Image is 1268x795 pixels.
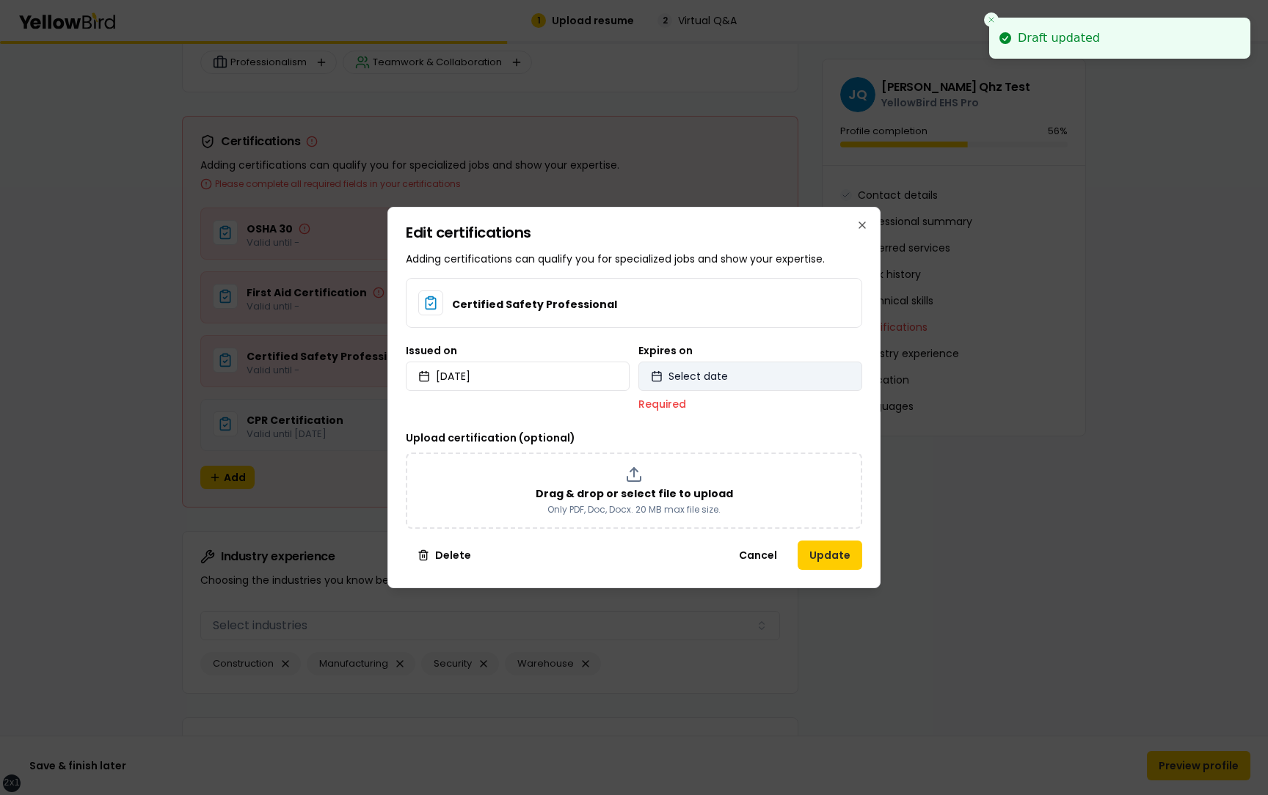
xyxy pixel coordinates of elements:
div: Drag & drop or select file to uploadOnly PDF, Doc, Docx. 20 MB max file size. [406,453,862,529]
label: Expires on [638,345,693,356]
span: Select date [668,369,728,384]
button: Select date [638,362,862,391]
p: Required [638,397,862,411]
button: Update [798,541,862,570]
label: Upload certification (optional) [406,431,575,445]
h3: Certified Safety Professional [452,297,617,312]
label: Issued on [406,345,457,356]
button: Delete [406,541,483,570]
p: Drag & drop or select file to upload [536,486,733,501]
button: [DATE] [406,362,630,391]
p: Only PDF, Doc, Docx. 20 MB max file size. [547,504,721,516]
p: Adding certifications can qualify you for specialized jobs and show your expertise. [406,252,862,266]
h2: Edit certifications [406,225,862,240]
button: Cancel [727,541,789,570]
